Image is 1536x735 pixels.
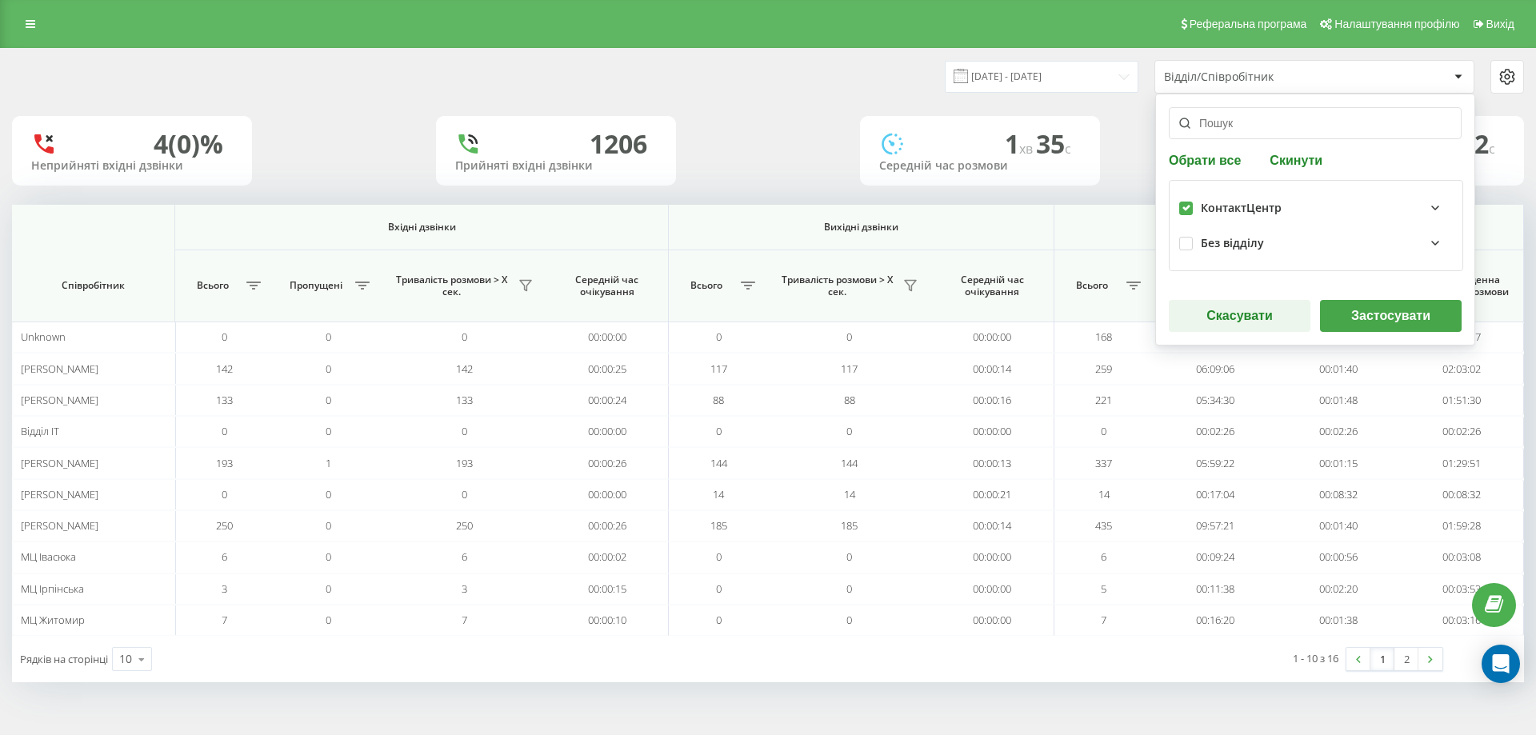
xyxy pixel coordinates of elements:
[546,541,669,573] td: 00:00:02
[154,129,223,159] div: 4 (0)%
[462,424,467,438] span: 0
[710,456,727,470] span: 144
[1065,140,1071,158] span: c
[713,487,724,501] span: 14
[1277,447,1400,478] td: 00:01:15
[713,393,724,407] span: 88
[931,447,1054,478] td: 00:00:13
[21,424,59,438] span: Відділ ІТ
[546,322,669,353] td: 00:00:00
[846,330,852,344] span: 0
[776,274,898,298] span: Тривалість розмови > Х сек.
[207,221,637,234] span: Вхідні дзвінки
[931,510,1054,541] td: 00:00:14
[222,487,227,501] span: 0
[1101,549,1106,564] span: 6
[844,487,855,501] span: 14
[716,549,722,564] span: 0
[546,385,669,416] td: 00:00:24
[546,573,669,605] td: 00:00:15
[1095,456,1112,470] span: 337
[590,129,647,159] div: 1206
[1400,605,1524,636] td: 00:03:16
[21,549,76,564] span: МЦ Івасюка
[1154,510,1277,541] td: 09:57:21
[1154,447,1277,478] td: 05:59:22
[456,362,473,376] span: 142
[462,330,467,344] span: 0
[1095,393,1112,407] span: 221
[1154,385,1277,416] td: 05:34:30
[1095,518,1112,533] span: 435
[1036,126,1071,161] span: 35
[216,393,233,407] span: 133
[1277,541,1400,573] td: 00:00:56
[1169,152,1246,167] button: Обрати все
[119,651,132,667] div: 10
[1154,353,1277,384] td: 06:09:06
[844,393,855,407] span: 88
[1400,416,1524,447] td: 00:02:26
[846,613,852,627] span: 0
[216,362,233,376] span: 142
[695,221,1027,234] span: Вихідні дзвінки
[1394,648,1418,670] a: 2
[931,385,1054,416] td: 00:00:16
[1085,221,1492,234] span: Всі дзвінки
[456,518,473,533] span: 250
[1101,581,1106,596] span: 5
[1400,353,1524,384] td: 02:03:02
[1265,152,1327,167] button: Скинути
[216,518,233,533] span: 250
[1169,300,1310,332] button: Скасувати
[222,581,227,596] span: 3
[21,330,66,344] span: Unknown
[931,416,1054,447] td: 00:00:00
[21,487,98,501] span: [PERSON_NAME]
[326,613,331,627] span: 0
[222,613,227,627] span: 7
[1154,605,1277,636] td: 00:16:20
[1019,140,1036,158] span: хв
[326,456,331,470] span: 1
[710,518,727,533] span: 185
[710,362,727,376] span: 117
[1154,322,1277,353] td: 00:18:43
[282,279,350,292] span: Пропущені
[1277,605,1400,636] td: 00:01:38
[1277,353,1400,384] td: 00:01:40
[716,581,722,596] span: 0
[326,424,331,438] span: 0
[462,487,467,501] span: 0
[841,456,858,470] span: 144
[931,479,1054,510] td: 00:00:21
[1400,510,1524,541] td: 01:59:28
[20,652,108,666] span: Рядків на сторінці
[1482,645,1520,683] div: Open Intercom Messenger
[462,549,467,564] span: 6
[1154,541,1277,573] td: 00:09:24
[677,279,736,292] span: Всього
[1095,330,1112,344] span: 168
[546,510,669,541] td: 00:00:26
[931,605,1054,636] td: 00:00:00
[1101,424,1106,438] span: 0
[222,330,227,344] span: 0
[183,279,242,292] span: Всього
[1190,18,1307,30] span: Реферальна програма
[326,393,331,407] span: 0
[390,274,513,298] span: Тривалість розмови > Х сек.
[1201,202,1282,215] div: КонтактЦентр
[841,518,858,533] span: 185
[931,541,1054,573] td: 00:00:00
[222,424,227,438] span: 0
[326,362,331,376] span: 0
[546,605,669,636] td: 00:00:10
[846,424,852,438] span: 0
[216,456,233,470] span: 193
[1201,237,1264,250] div: Без відділу
[879,159,1081,173] div: Середній час розмови
[326,518,331,533] span: 0
[1154,479,1277,510] td: 00:17:04
[1400,385,1524,416] td: 01:51:30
